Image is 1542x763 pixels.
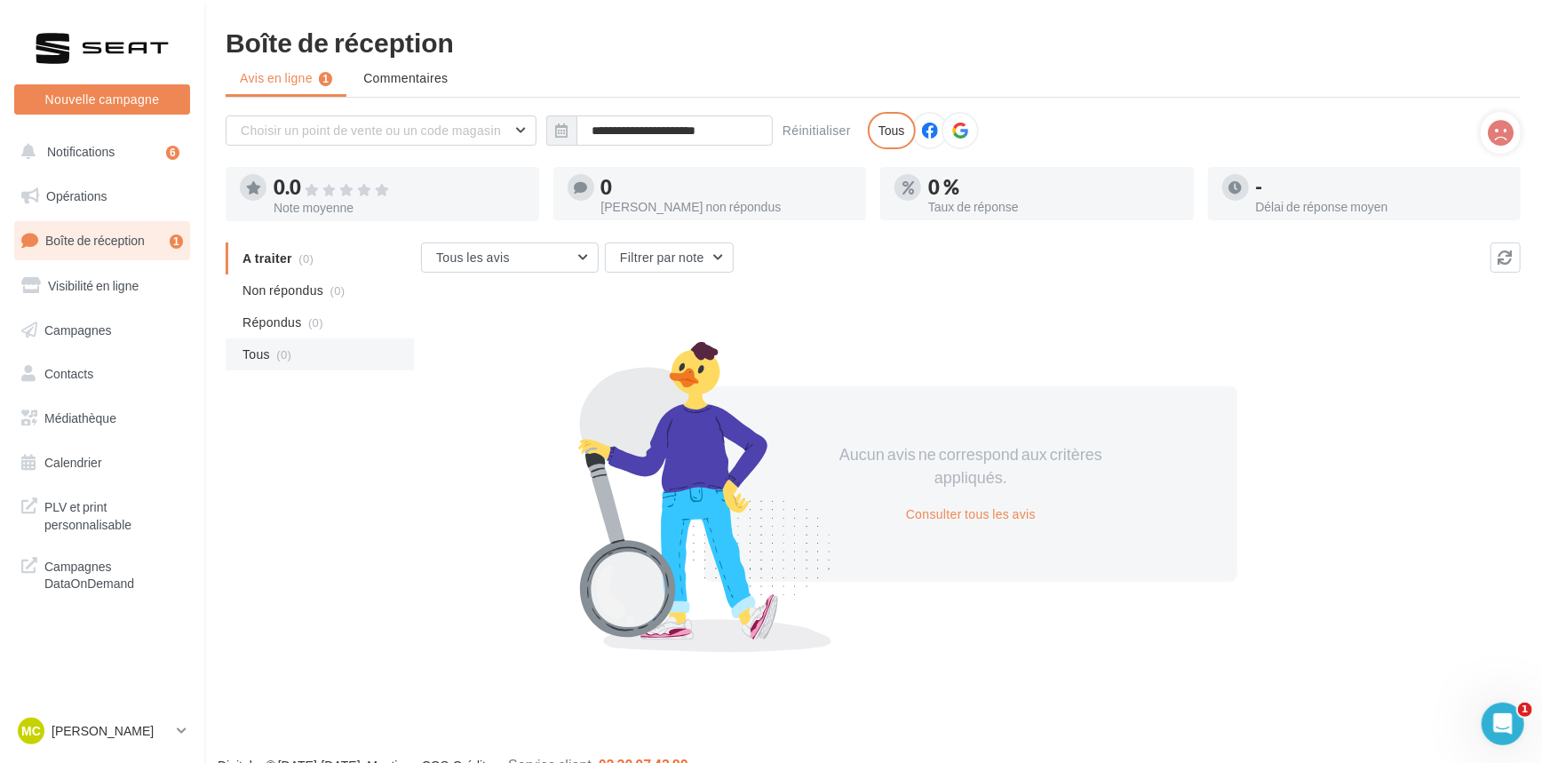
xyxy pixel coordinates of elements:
[276,347,291,362] span: (0)
[44,322,112,337] span: Campagnes
[601,201,853,213] div: [PERSON_NAME] non répondus
[241,123,501,138] span: Choisir un point de vente ou un code magasin
[605,242,734,273] button: Filtrer par note
[11,547,194,600] a: Campagnes DataOnDemand
[11,221,194,259] a: Boîte de réception1
[242,346,270,363] span: Tous
[1256,178,1507,197] div: -
[14,84,190,115] button: Nouvelle campagne
[44,410,116,425] span: Médiathèque
[45,233,145,248] span: Boîte de réception
[21,722,41,740] span: MC
[1256,201,1507,213] div: Délai de réponse moyen
[14,714,190,748] a: MC [PERSON_NAME]
[899,504,1043,525] button: Consulter tous les avis
[928,201,1180,213] div: Taux de réponse
[46,188,107,203] span: Opérations
[44,455,102,470] span: Calendrier
[308,315,323,330] span: (0)
[11,312,194,349] a: Campagnes
[166,146,179,160] div: 6
[11,400,194,437] a: Médiathèque
[44,495,183,533] span: PLV et print personnalisable
[11,267,194,305] a: Visibilité en ligne
[48,278,139,293] span: Visibilité en ligne
[44,366,93,381] span: Contacts
[52,722,170,740] p: [PERSON_NAME]
[11,178,194,215] a: Opérations
[330,283,346,298] span: (0)
[47,144,115,159] span: Notifications
[363,69,448,87] span: Commentaires
[11,133,187,171] button: Notifications 6
[226,115,537,146] button: Choisir un point de vente ou un code magasin
[274,178,525,198] div: 0.0
[436,250,510,265] span: Tous les avis
[868,112,916,149] div: Tous
[170,234,183,249] div: 1
[1518,703,1532,717] span: 1
[274,202,525,214] div: Note moyenne
[226,28,1521,55] div: Boîte de réception
[11,444,194,481] a: Calendrier
[11,355,194,393] a: Contacts
[775,120,858,141] button: Réinitialiser
[818,443,1124,489] div: Aucun avis ne correspond aux critères appliqués.
[242,314,302,331] span: Répondus
[601,178,853,197] div: 0
[421,242,599,273] button: Tous les avis
[928,178,1180,197] div: 0 %
[242,282,323,299] span: Non répondus
[1482,703,1524,745] iframe: Intercom live chat
[11,488,194,540] a: PLV et print personnalisable
[44,554,183,592] span: Campagnes DataOnDemand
